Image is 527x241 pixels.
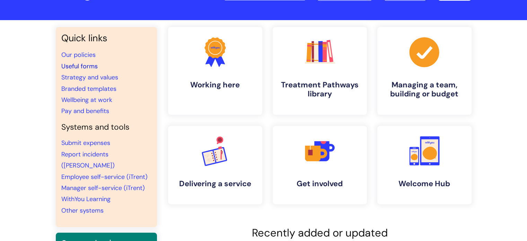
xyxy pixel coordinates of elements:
[61,96,112,104] a: Wellbeing at work
[61,150,115,170] a: Report incidents ([PERSON_NAME])
[61,206,104,215] a: Other systems
[61,195,111,203] a: WithYou Learning
[168,126,262,204] a: Delivering a service
[383,179,466,188] h4: Welcome Hub
[273,27,367,115] a: Treatment Pathways library
[61,107,109,115] a: Pay and benefits
[273,126,367,204] a: Get involved
[61,73,118,81] a: Strategy and values
[278,179,361,188] h4: Get involved
[61,85,116,93] a: Branded templates
[61,51,96,59] a: Our policies
[61,184,145,192] a: Manager self-service (iTrent)
[61,62,98,70] a: Useful forms
[61,139,110,147] a: Submit expenses
[174,80,257,89] h4: Working here
[383,80,466,99] h4: Managing a team, building or budget
[377,126,472,204] a: Welcome Hub
[61,122,151,132] h4: Systems and tools
[174,179,257,188] h4: Delivering a service
[377,27,472,115] a: Managing a team, building or budget
[168,27,262,115] a: Working here
[168,226,472,239] h2: Recently added or updated
[278,80,361,99] h4: Treatment Pathways library
[61,173,148,181] a: Employee self-service (iTrent)
[61,33,151,44] h3: Quick links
